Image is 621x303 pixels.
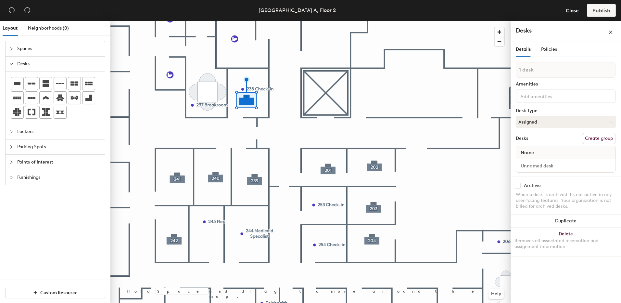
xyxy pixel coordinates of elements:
[9,176,13,179] span: collapsed
[17,155,101,170] span: Points of Interest
[9,145,13,149] span: collapsed
[560,4,584,17] button: Close
[17,41,101,56] span: Spaces
[17,57,101,72] span: Desks
[516,136,528,141] div: Desks
[21,4,34,17] button: Redo (⌘ + ⇧ + Z)
[587,4,616,17] button: Publish
[516,192,616,209] div: When a desk is archived it's not active in any user-facing features. Your organization is not bil...
[516,82,616,87] div: Amenities
[519,92,577,100] input: Add amenities
[511,215,621,228] button: Duplicate
[516,46,531,52] span: Details
[608,30,613,34] span: close
[9,130,13,134] span: collapsed
[566,7,579,14] span: Close
[541,46,557,52] span: Policies
[516,116,616,128] button: Assigned
[9,47,13,51] span: collapsed
[5,4,18,17] button: Undo (⌘ + Z)
[17,170,101,185] span: Furnishings
[511,228,621,256] button: DeleteRemoves all associated reservation and assignment information
[3,25,18,31] span: Layout
[488,289,504,299] button: Help
[17,124,101,139] span: Lockers
[517,147,537,159] span: Name
[516,108,616,113] div: Desk Type
[524,183,541,188] div: Archive
[9,160,13,164] span: collapsed
[517,161,614,170] input: Unnamed desk
[8,7,15,13] span: undo
[516,26,587,35] h4: Desks
[514,238,617,250] div: Removes all associated reservation and assignment information
[9,62,13,66] span: expanded
[5,288,105,298] button: Custom Resource
[17,139,101,154] span: Parking Spots
[259,6,336,14] div: [GEOGRAPHIC_DATA] A, Floor 2
[28,25,69,31] span: Neighborhoods (0)
[582,133,616,144] button: Create group
[40,290,78,296] span: Custom Resource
